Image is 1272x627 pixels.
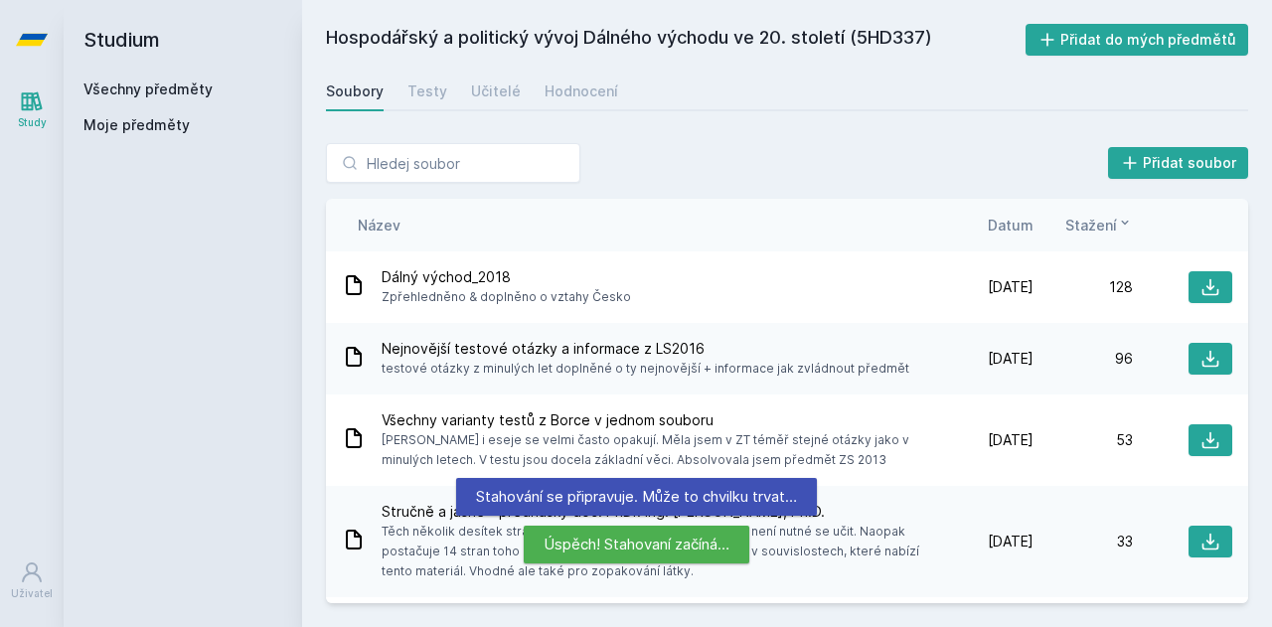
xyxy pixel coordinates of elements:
[382,267,631,287] span: Dálný východ_2018
[1033,430,1133,450] div: 53
[4,550,60,611] a: Uživatel
[1065,215,1133,235] button: Stažení
[1033,277,1133,297] div: 128
[4,79,60,140] a: Study
[407,81,447,101] div: Testy
[524,526,749,563] div: Úspěch! Stahovaní začíná…
[988,277,1033,297] span: [DATE]
[988,215,1033,235] button: Datum
[382,430,926,470] span: [PERSON_NAME] i eseje se velmi často opakují. Měla jsem v ZT téměř stejné otázky jako v minulých ...
[545,72,618,111] a: Hodnocení
[382,339,909,359] span: Nejnovější testové otázky a informace z LS2016
[326,72,384,111] a: Soubory
[1033,532,1133,551] div: 33
[1026,24,1249,56] button: Přidat do mých předmětů
[407,72,447,111] a: Testy
[988,430,1033,450] span: [DATE]
[18,115,47,130] div: Study
[11,586,53,601] div: Uživatel
[545,81,618,101] div: Hodnocení
[988,532,1033,551] span: [DATE]
[456,478,817,516] div: Stahování se připravuje. Může to chvilku trvat…
[326,81,384,101] div: Soubory
[326,24,1026,56] h2: Hospodářský a politický vývoj Dálného východu ve 20. století (5HD337)
[471,81,521,101] div: Učitelé
[83,80,213,97] a: Všechny předměty
[326,143,580,183] input: Hledej soubor
[382,502,926,522] span: Stručně a jasně - přednášky doc. PhDr. Ing. [PERSON_NAME], Ph.D.
[1033,349,1133,369] div: 96
[382,410,926,430] span: Všechny varianty testů z Borce v jednom souboru
[988,349,1033,369] span: [DATE]
[382,359,909,379] span: testové otázky z minulých let doplněné o ty nejnovější + informace jak zvládnout předmět
[382,522,926,581] span: Těch několik desítek stran přednášek, které jsou zde na Borci, není nutné se učit. Naopak postaču...
[382,287,631,307] span: Zpřehledněno & doplněno o vztahy Česko
[358,215,400,235] button: Název
[471,72,521,111] a: Učitelé
[1108,147,1249,179] button: Přidat soubor
[1065,215,1117,235] span: Stažení
[83,115,190,135] span: Moje předměty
